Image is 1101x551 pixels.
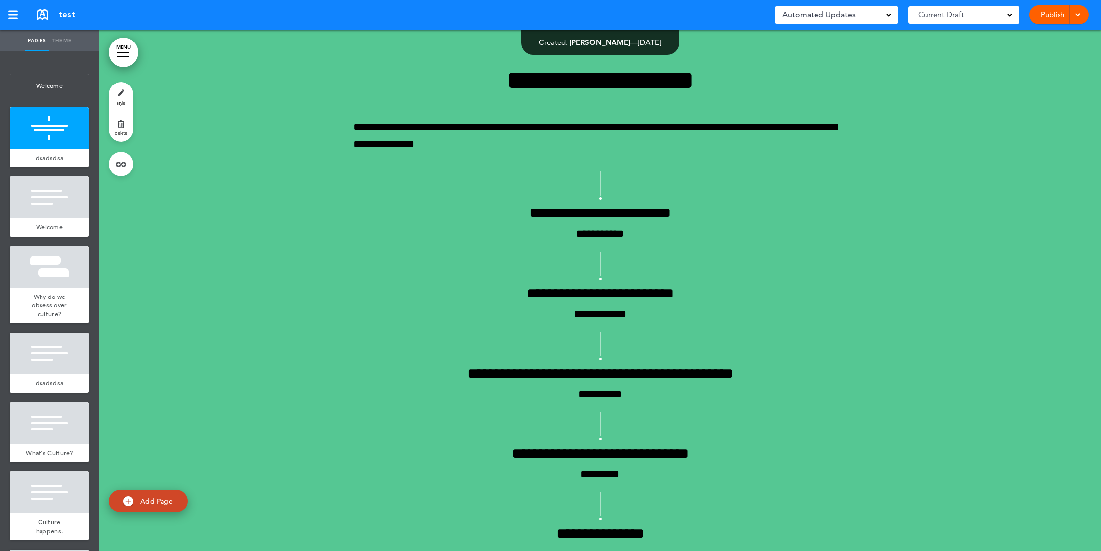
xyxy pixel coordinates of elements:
span: Current Draft [918,8,964,22]
a: Publish [1037,5,1068,24]
span: [PERSON_NAME] [570,38,630,47]
span: Add Page [140,496,173,505]
span: Culture happens. [36,518,63,535]
a: dsadsdsa [10,149,89,168]
span: What's Culture? [26,449,73,457]
span: Created: [539,38,568,47]
span: Welcome [36,223,63,231]
div: — [539,39,661,46]
a: style [109,82,133,112]
span: Welcome [10,74,89,98]
a: dsadsdsa [10,374,89,393]
a: delete [109,112,133,142]
a: MENU [109,38,138,67]
a: Culture happens. [10,513,89,540]
span: delete [115,130,127,136]
a: Theme [49,30,74,51]
a: Pages [25,30,49,51]
span: dsadsdsa [36,379,63,387]
span: dsadsdsa [36,154,63,162]
span: [DATE] [638,38,661,47]
span: Automated Updates [782,8,856,22]
a: Add Page [109,490,188,513]
span: style [117,100,125,106]
a: Why do we obsess over culture? [10,288,89,324]
span: test [58,9,75,20]
span: Why do we obsess over culture? [32,293,67,318]
a: Welcome [10,218,89,237]
img: add.svg [123,496,133,506]
a: What's Culture? [10,444,89,463]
